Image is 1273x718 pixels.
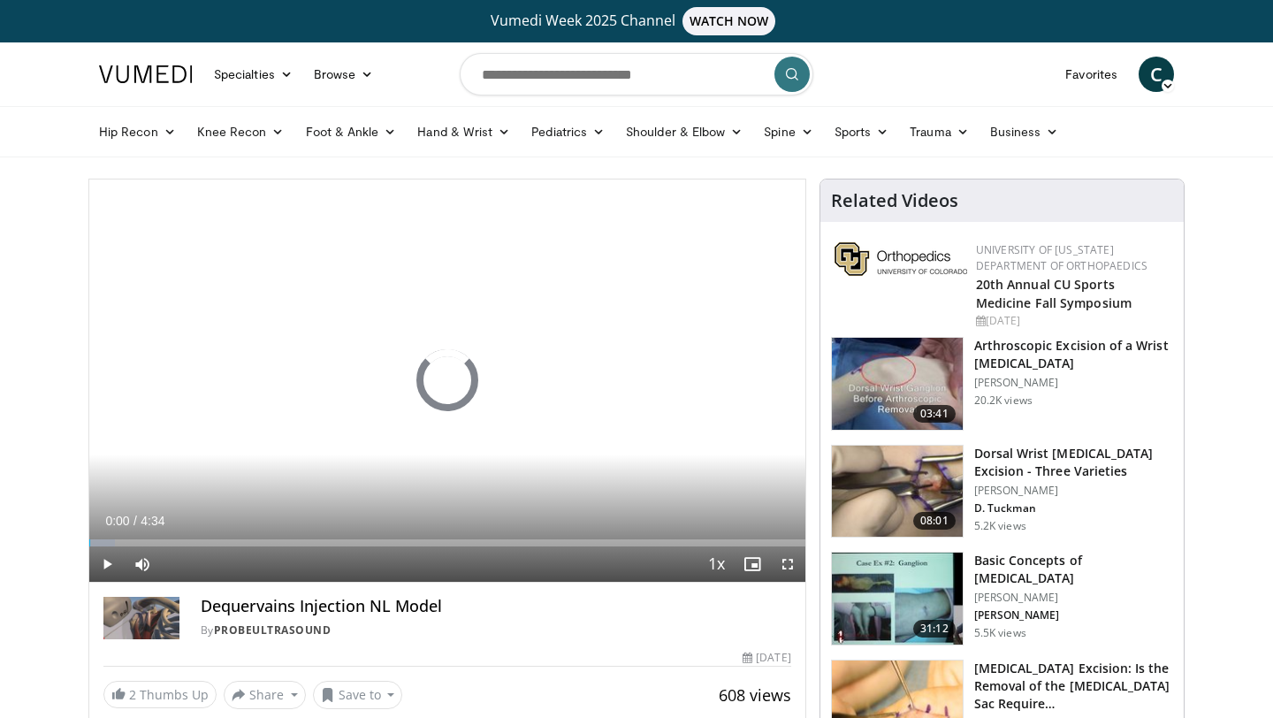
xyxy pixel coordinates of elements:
[832,553,963,645] img: fca016a0-5798-444f-960e-01c0017974b3.150x105_q85_crop-smart_upscale.jpg
[974,626,1026,640] p: 5.5K views
[831,190,958,211] h4: Related Videos
[974,337,1173,372] h3: Arthroscopic Excision of a Wrist [MEDICAL_DATA]
[295,114,408,149] a: Foot & Ankle
[102,7,1171,35] a: Vumedi Week 2025 ChannelWATCH NOW
[831,445,1173,538] a: 08:01 Dorsal Wrist [MEDICAL_DATA] Excision - Three Varieties [PERSON_NAME] D. Tuckman 5.2K views
[832,338,963,430] img: 9162_3.png.150x105_q85_crop-smart_upscale.jpg
[974,591,1173,605] p: [PERSON_NAME]
[187,114,295,149] a: Knee Recon
[974,393,1033,408] p: 20.2K views
[974,445,1173,480] h3: Dorsal Wrist [MEDICAL_DATA] Excision - Three Varieties
[460,53,813,95] input: Search topics, interventions
[974,660,1173,713] h3: [MEDICAL_DATA] Excision: Is the Removal of the [MEDICAL_DATA] Sac Require…
[89,539,805,546] div: Progress Bar
[103,597,179,639] img: Probeultrasound
[913,620,956,638] span: 31:12
[976,276,1132,311] a: 20th Annual CU Sports Medicine Fall Symposium
[105,514,129,528] span: 0:00
[980,114,1070,149] a: Business
[125,546,160,582] button: Mute
[214,623,332,638] a: Probeultrasound
[203,57,303,92] a: Specialties
[521,114,615,149] a: Pediatrics
[831,337,1173,431] a: 03:41 Arthroscopic Excision of a Wrist [MEDICAL_DATA] [PERSON_NAME] 20.2K views
[313,681,403,709] button: Save to
[201,597,791,616] h4: Dequervains Injection NL Model
[913,512,956,530] span: 08:01
[974,608,1173,623] p: [PERSON_NAME]
[89,179,805,583] video-js: Video Player
[913,405,956,423] span: 03:41
[899,114,980,149] a: Trauma
[1139,57,1174,92] a: C
[735,546,770,582] button: Enable picture-in-picture mode
[303,57,385,92] a: Browse
[974,484,1173,498] p: [PERSON_NAME]
[407,114,521,149] a: Hand & Wrist
[682,7,776,35] span: WATCH NOW
[832,446,963,538] img: 3eec0273-0413-4407-b8e6-f25e856381d3.150x105_q85_crop-smart_upscale.jpg
[974,501,1173,516] p: D. Tuckman
[770,546,805,582] button: Fullscreen
[133,514,137,528] span: /
[824,114,900,149] a: Sports
[141,514,164,528] span: 4:34
[974,519,1026,533] p: 5.2K views
[99,65,193,83] img: VuMedi Logo
[89,546,125,582] button: Play
[743,650,790,666] div: [DATE]
[976,242,1147,273] a: University of [US_STATE] Department of Orthopaedics
[831,552,1173,645] a: 31:12 Basic Concepts of [MEDICAL_DATA] [PERSON_NAME] [PERSON_NAME] 5.5K views
[201,623,791,638] div: By
[88,114,187,149] a: Hip Recon
[615,114,753,149] a: Shoulder & Elbow
[974,376,1173,390] p: [PERSON_NAME]
[719,684,791,706] span: 608 views
[699,546,735,582] button: Playback Rate
[1055,57,1128,92] a: Favorites
[129,686,136,703] span: 2
[103,681,217,708] a: 2 Thumbs Up
[976,313,1170,329] div: [DATE]
[974,552,1173,587] h3: Basic Concepts of [MEDICAL_DATA]
[753,114,823,149] a: Spine
[835,242,967,276] img: 355603a8-37da-49b6-856f-e00d7e9307d3.png.150x105_q85_autocrop_double_scale_upscale_version-0.2.png
[224,681,306,709] button: Share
